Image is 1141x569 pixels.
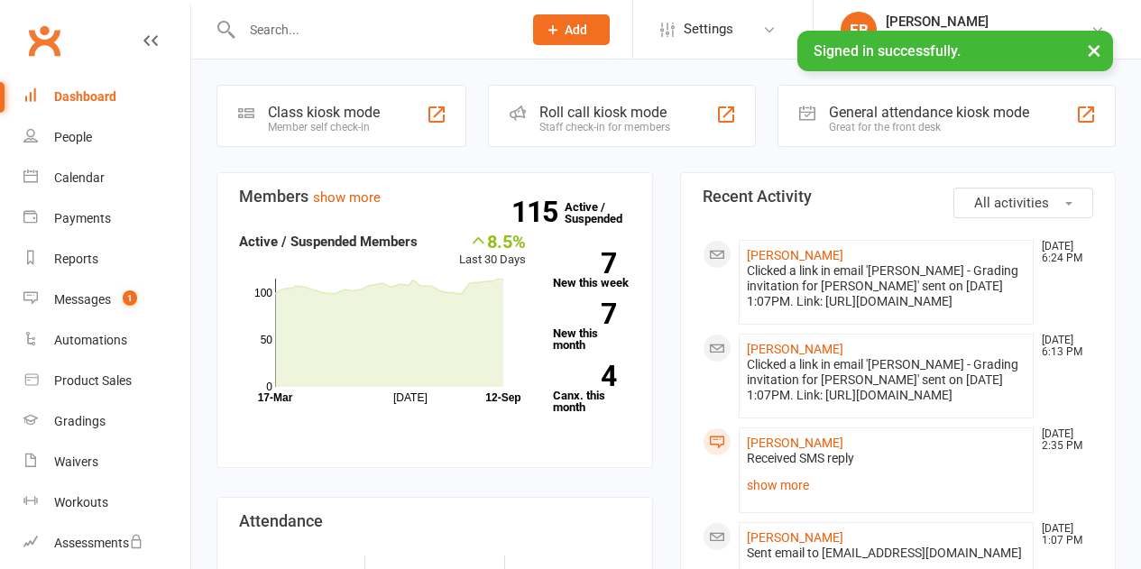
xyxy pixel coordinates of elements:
[565,23,587,37] span: Add
[886,30,1090,46] div: Sangrok World Taekwondo Academy
[533,14,610,45] button: Add
[23,280,190,320] a: Messages 1
[747,546,1022,560] span: Sent email to [EMAIL_ADDRESS][DOMAIN_NAME]
[54,252,98,266] div: Reports
[236,17,510,42] input: Search...
[511,198,565,225] strong: 115
[747,451,1026,466] div: Received SMS reply
[841,12,877,48] div: EB
[886,14,1090,30] div: [PERSON_NAME]
[54,333,127,347] div: Automations
[54,292,111,307] div: Messages
[23,442,190,482] a: Waivers
[747,436,843,450] a: [PERSON_NAME]
[23,361,190,401] a: Product Sales
[23,320,190,361] a: Automations
[553,303,630,351] a: 7New this month
[553,300,616,327] strong: 7
[54,536,143,550] div: Assessments
[747,342,843,356] a: [PERSON_NAME]
[23,482,190,523] a: Workouts
[23,401,190,442] a: Gradings
[553,252,630,289] a: 7New this week
[684,9,733,50] span: Settings
[1033,523,1092,546] time: [DATE] 1:07 PM
[1078,31,1110,69] button: ×
[953,188,1093,218] button: All activities
[814,42,961,60] span: Signed in successfully.
[54,130,92,144] div: People
[23,117,190,158] a: People
[459,231,526,251] div: 8.5%
[54,211,111,225] div: Payments
[747,473,1026,498] a: show more
[459,231,526,270] div: Last 30 Days
[268,104,380,121] div: Class kiosk mode
[553,365,630,413] a: 4Canx. this month
[23,523,190,564] a: Assessments
[539,104,670,121] div: Roll call kiosk mode
[553,250,616,277] strong: 7
[829,121,1029,133] div: Great for the front desk
[23,158,190,198] a: Calendar
[23,77,190,117] a: Dashboard
[54,170,105,185] div: Calendar
[54,414,106,428] div: Gradings
[239,512,630,530] h3: Attendance
[54,495,108,509] div: Workouts
[22,18,67,63] a: Clubworx
[239,234,418,250] strong: Active / Suspended Members
[123,290,137,306] span: 1
[23,239,190,280] a: Reports
[239,188,630,206] h3: Members
[268,121,380,133] div: Member self check-in
[553,363,616,390] strong: 4
[747,530,843,545] a: [PERSON_NAME]
[747,357,1026,403] div: Clicked a link in email '[PERSON_NAME] - Grading invitation for [PERSON_NAME]' sent on [DATE] 1:0...
[539,121,670,133] div: Staff check-in for members
[974,195,1049,211] span: All activities
[829,104,1029,121] div: General attendance kiosk mode
[747,263,1026,309] div: Clicked a link in email '[PERSON_NAME] - Grading invitation for [PERSON_NAME]' sent on [DATE] 1:0...
[54,89,116,104] div: Dashboard
[54,454,98,469] div: Waivers
[747,248,843,262] a: [PERSON_NAME]
[1033,428,1092,452] time: [DATE] 2:35 PM
[703,188,1094,206] h3: Recent Activity
[1033,241,1092,264] time: [DATE] 6:24 PM
[54,373,132,388] div: Product Sales
[1033,335,1092,358] time: [DATE] 6:13 PM
[565,188,644,238] a: 115Active / Suspended
[313,189,381,206] a: show more
[23,198,190,239] a: Payments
